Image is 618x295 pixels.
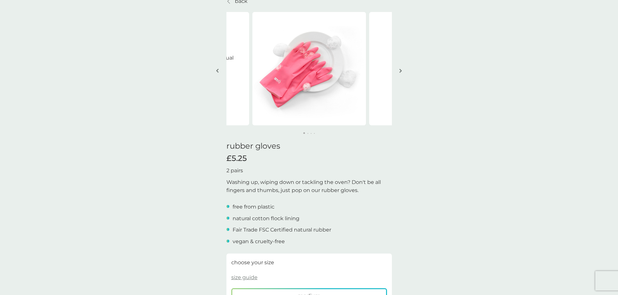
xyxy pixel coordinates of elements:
[226,154,247,163] span: £5.25
[231,258,274,267] p: choose your size
[233,237,285,246] p: vegan & cruelty-free
[231,273,258,282] p: size guide
[233,214,299,223] p: natural cotton flock lining
[226,142,392,151] h1: rubber gloves
[216,68,219,73] img: left-arrow.svg
[226,166,392,175] p: 2 pairs
[233,226,331,234] p: Fair Trade FSC Certified natural rubber
[399,68,402,73] img: right-arrow.svg
[226,178,392,195] p: Washing up, wiping down or tackling the oven? Don't be all fingers and thumbs, just pop on our ru...
[233,203,274,211] p: free from plastic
